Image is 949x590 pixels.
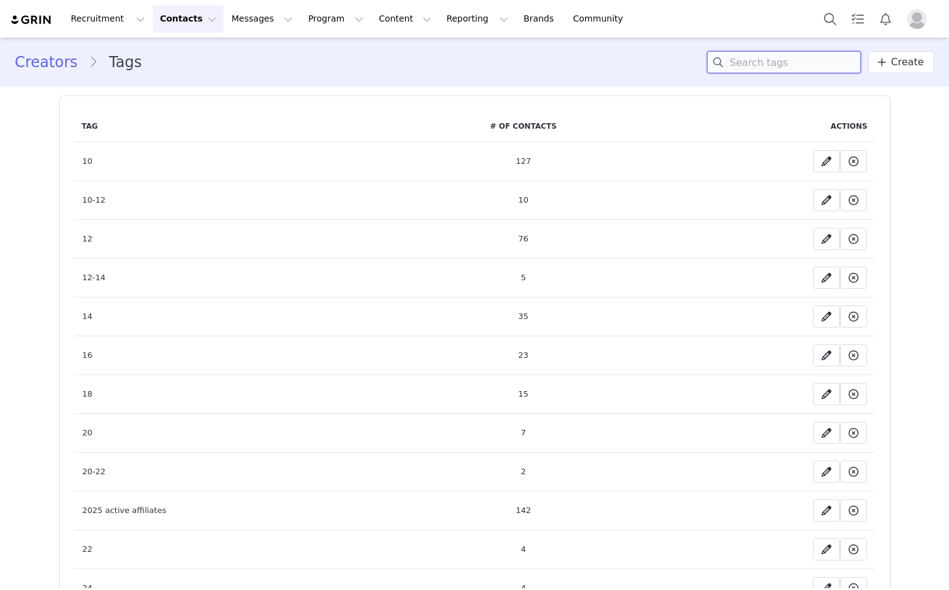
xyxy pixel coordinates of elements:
button: Contacts [153,5,224,33]
a: Community [566,5,636,33]
input: Search tags [707,51,861,73]
img: grin logo [10,14,53,26]
a: Create [868,51,934,73]
img: placeholder-profile.jpg [907,9,927,29]
button: Search [817,5,844,33]
td: 16 [75,336,395,375]
td: 10 [75,142,395,181]
td: 4 [395,530,653,569]
th: Actions [652,111,874,142]
button: Messages [224,5,300,33]
td: 2025 active affiliates [75,491,395,530]
td: 20-22 [75,453,395,491]
td: 35 [395,297,653,336]
span: Create [891,55,924,70]
td: 142 [395,491,653,530]
td: 12 [75,220,395,259]
td: 22 [75,530,395,569]
button: Profile [900,9,939,29]
td: 76 [395,220,653,259]
button: Notifications [872,5,899,33]
th: Tag [75,111,395,142]
td: 127 [395,142,653,181]
a: Creators [15,51,89,73]
td: 10-12 [75,181,395,220]
td: 20 [75,414,395,453]
button: Content [371,5,438,33]
td: 10 [395,181,653,220]
td: 14 [75,297,395,336]
td: 23 [395,336,653,375]
button: Recruitment [63,5,152,33]
th: # of Contacts [395,111,653,142]
td: 5 [395,259,653,297]
td: 18 [75,375,395,414]
button: Reporting [439,5,515,33]
a: Tasks [844,5,871,33]
a: Brands [516,5,565,33]
td: 7 [395,414,653,453]
td: 15 [395,375,653,414]
td: 2 [395,453,653,491]
td: 12-14 [75,259,395,297]
button: Program [301,5,371,33]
